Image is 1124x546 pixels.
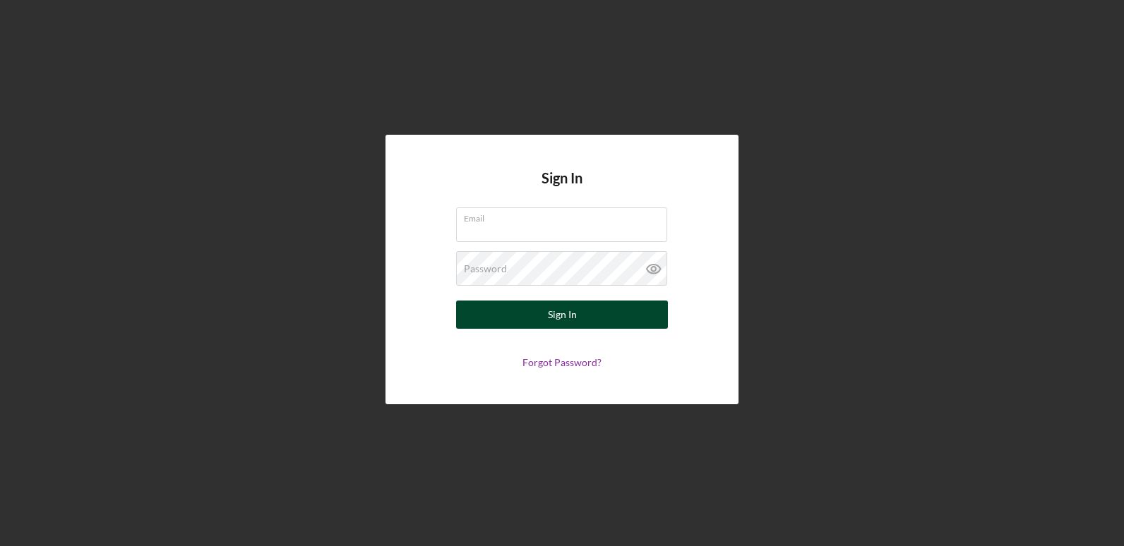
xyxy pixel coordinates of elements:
button: Sign In [456,301,668,329]
label: Password [464,263,507,274]
label: Email [464,208,667,224]
h4: Sign In [542,170,582,207]
a: Forgot Password? [522,356,602,368]
div: Sign In [548,301,577,329]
